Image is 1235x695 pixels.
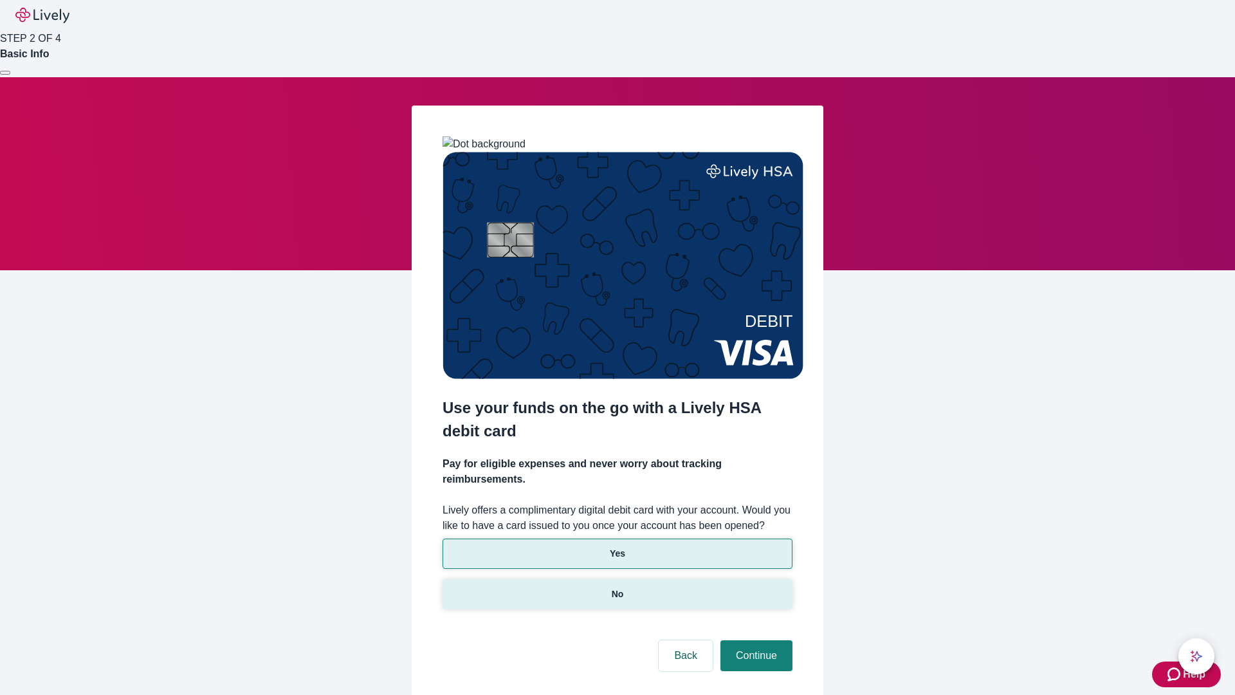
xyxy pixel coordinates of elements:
[1167,667,1183,682] svg: Zendesk support icon
[443,503,792,533] label: Lively offers a complimentary digital debit card with your account. Would you like to have a card...
[659,640,713,671] button: Back
[15,8,69,23] img: Lively
[1190,650,1203,663] svg: Lively AI Assistant
[443,152,803,379] img: Debit card
[610,547,625,561] p: Yes
[1183,667,1205,682] span: Help
[443,456,792,487] h4: Pay for eligible expenses and never worry about tracking reimbursements.
[720,640,792,671] button: Continue
[443,396,792,443] h2: Use your funds on the go with a Lively HSA debit card
[443,579,792,609] button: No
[612,588,624,601] p: No
[443,136,526,152] img: Dot background
[443,539,792,569] button: Yes
[1152,662,1221,687] button: Zendesk support iconHelp
[1178,638,1214,674] button: chat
